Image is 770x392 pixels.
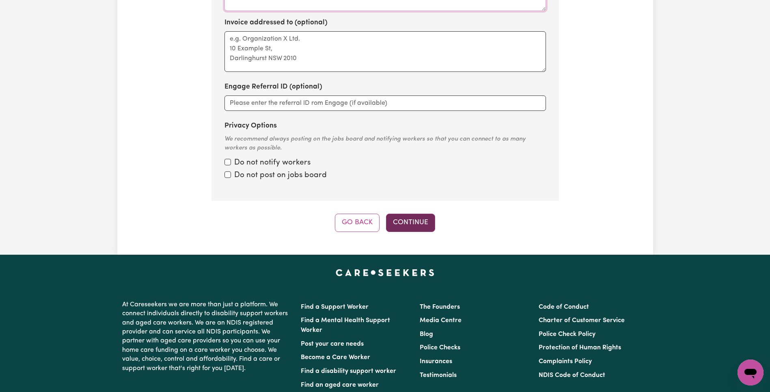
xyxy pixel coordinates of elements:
label: Engage Referral ID (optional) [224,82,322,92]
a: Become a Care Worker [301,354,370,361]
label: Privacy Options [224,121,277,131]
a: The Founders [420,304,460,310]
a: NDIS Code of Conduct [539,372,605,379]
a: Post your care needs [301,341,364,347]
label: Invoice addressed to (optional) [224,17,328,28]
p: At Careseekers we are more than just a platform. We connect individuals directly to disability su... [122,297,291,376]
a: Find an aged care worker [301,382,379,388]
a: Careseekers home page [336,269,434,276]
a: Police Checks [420,344,460,351]
button: Go Back [335,214,380,232]
label: Do not post on jobs board [234,170,327,182]
a: Charter of Customer Service [539,317,625,324]
a: Protection of Human Rights [539,344,621,351]
a: Police Check Policy [539,331,595,338]
a: Find a disability support worker [301,368,396,375]
a: Find a Mental Health Support Worker [301,317,390,334]
label: Do not notify workers [234,157,311,169]
input: Please enter the referral ID rom Engage (if available) [224,95,546,111]
iframe: Button to launch messaging window [738,360,764,386]
a: Find a Support Worker [301,304,369,310]
a: Blog [420,331,433,338]
a: Insurances [420,358,452,365]
a: Complaints Policy [539,358,592,365]
div: We recommend always posting on the jobs board and notifying workers so that you can connect to as... [224,135,546,153]
a: Media Centre [420,317,462,324]
a: Testimonials [420,372,457,379]
a: Code of Conduct [539,304,589,310]
button: Continue [386,214,435,232]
